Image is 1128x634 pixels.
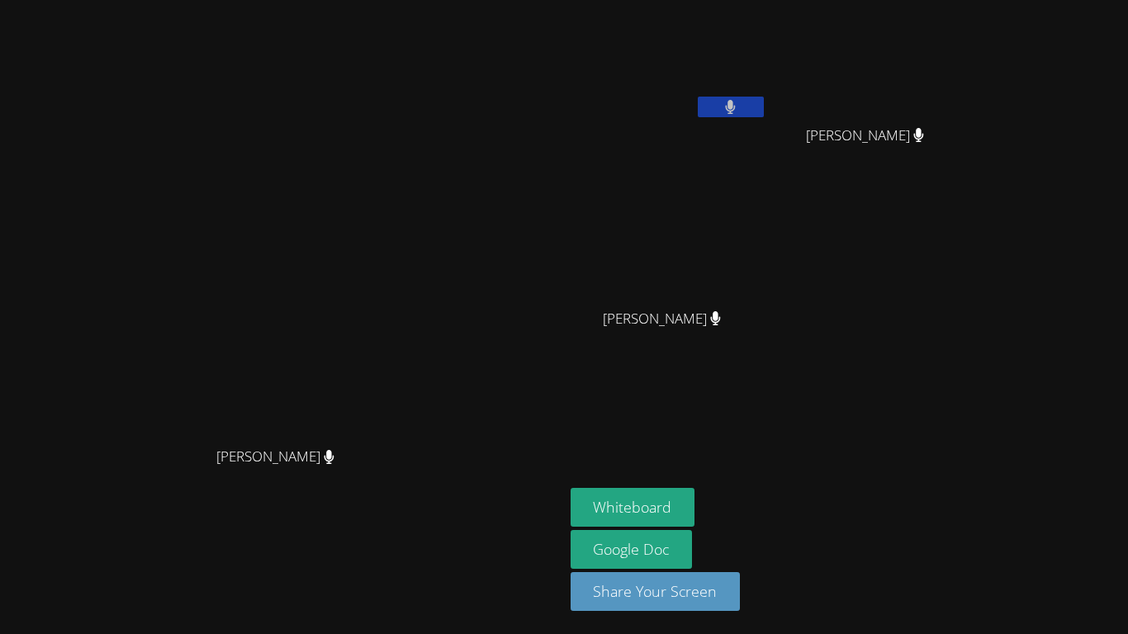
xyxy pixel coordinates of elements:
[806,124,924,148] span: [PERSON_NAME]
[571,530,693,569] a: Google Doc
[571,488,695,527] button: Whiteboard
[571,572,741,611] button: Share Your Screen
[603,307,721,331] span: [PERSON_NAME]
[216,445,334,469] span: [PERSON_NAME]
